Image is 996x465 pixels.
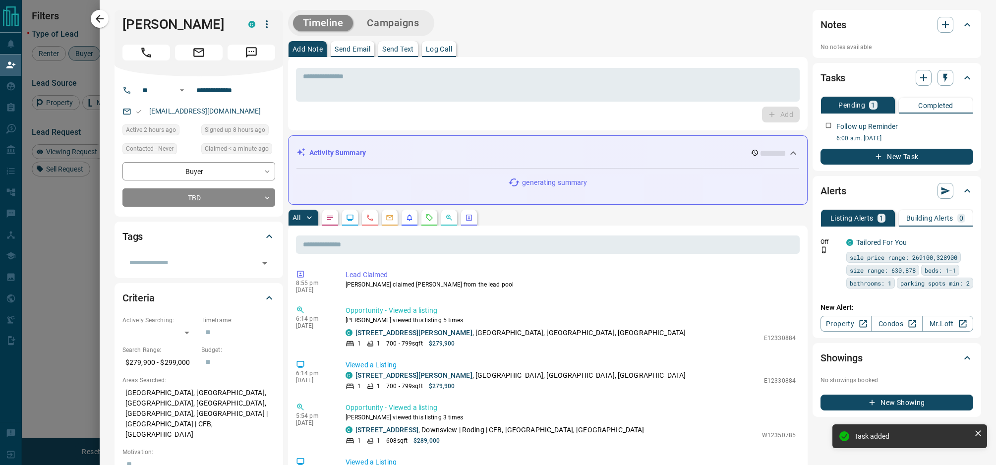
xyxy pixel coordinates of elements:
[836,121,898,132] p: Follow up Reminder
[122,286,275,310] div: Criteria
[900,278,970,288] span: parking spots min: 2
[386,382,422,391] p: 700 - 799 sqft
[122,162,275,180] div: Buyer
[296,287,331,293] p: [DATE]
[122,316,196,325] p: Actively Searching:
[429,382,455,391] p: $279,900
[149,107,261,115] a: [EMAIL_ADDRESS][DOMAIN_NAME]
[382,46,414,53] p: Send Text
[820,17,846,33] h2: Notes
[122,225,275,248] div: Tags
[465,214,473,222] svg: Agent Actions
[122,346,196,354] p: Search Range:
[293,214,300,221] p: All
[175,45,223,60] span: Email
[820,183,846,199] h2: Alerts
[346,280,796,289] p: [PERSON_NAME] claimed [PERSON_NAME] from the lead pool
[248,21,255,28] div: condos.ca
[346,305,796,316] p: Opportunity - Viewed a listing
[326,214,334,222] svg: Notes
[820,302,973,313] p: New Alert:
[820,246,827,253] svg: Push Notification Only
[820,346,973,370] div: Showings
[122,188,275,207] div: TBD
[830,215,874,222] p: Listing Alerts
[406,214,413,222] svg: Listing Alerts
[820,179,973,203] div: Alerts
[871,102,875,109] p: 1
[293,46,323,53] p: Add Note
[355,426,418,434] a: [STREET_ADDRESS]
[296,370,331,377] p: 6:14 pm
[820,70,845,86] h2: Tasks
[820,395,973,410] button: New Showing
[764,376,796,385] p: E12330884
[346,329,352,336] div: condos.ca
[355,371,472,379] a: [STREET_ADDRESS][PERSON_NAME]
[854,432,970,440] div: Task added
[838,102,865,109] p: Pending
[918,102,953,109] p: Completed
[309,148,366,158] p: Activity Summary
[820,316,872,332] a: Property
[296,419,331,426] p: [DATE]
[346,360,796,370] p: Viewed a Listing
[122,385,275,443] p: [GEOGRAPHIC_DATA], [GEOGRAPHIC_DATA], [GEOGRAPHIC_DATA], [GEOGRAPHIC_DATA], [GEOGRAPHIC_DATA], [G...
[296,412,331,419] p: 5:54 pm
[413,436,440,445] p: $289,000
[293,15,353,31] button: Timeline
[296,322,331,329] p: [DATE]
[850,265,916,275] span: size range: 630,878
[296,280,331,287] p: 8:55 pm
[346,316,796,325] p: [PERSON_NAME] viewed this listing 5 times
[201,124,275,138] div: Mon Aug 18 2025
[355,370,686,381] p: , [GEOGRAPHIC_DATA], [GEOGRAPHIC_DATA], [GEOGRAPHIC_DATA]
[357,339,361,348] p: 1
[426,46,452,53] p: Log Call
[357,15,429,31] button: Campaigns
[386,339,422,348] p: 700 - 799 sqft
[820,13,973,37] div: Notes
[820,149,973,165] button: New Task
[762,431,796,440] p: W12350785
[346,214,354,222] svg: Lead Browsing Activity
[357,382,361,391] p: 1
[122,376,275,385] p: Areas Searched:
[386,214,394,222] svg: Emails
[377,382,380,391] p: 1
[820,350,863,366] h2: Showings
[386,436,408,445] p: 608 sqft
[850,278,891,288] span: bathrooms: 1
[377,339,380,348] p: 1
[355,329,472,337] a: [STREET_ADDRESS][PERSON_NAME]
[522,177,587,188] p: generating summary
[296,315,331,322] p: 6:14 pm
[871,316,922,332] a: Condos
[856,238,907,246] a: Tailored For You
[122,45,170,60] span: Call
[205,125,265,135] span: Signed up 8 hours ago
[820,376,973,385] p: No showings booked
[135,108,142,115] svg: Email Valid
[201,346,275,354] p: Budget:
[879,215,883,222] p: 1
[346,372,352,379] div: condos.ca
[820,66,973,90] div: Tasks
[820,237,840,246] p: Off
[122,354,196,371] p: $279,900 - $299,000
[764,334,796,343] p: E12330884
[258,256,272,270] button: Open
[126,144,174,154] span: Contacted - Never
[850,252,957,262] span: sale price range: 269100,328900
[425,214,433,222] svg: Requests
[922,316,973,332] a: Mr.Loft
[335,46,370,53] p: Send Email
[346,403,796,413] p: Opportunity - Viewed a listing
[445,214,453,222] svg: Opportunities
[429,339,455,348] p: $279,900
[366,214,374,222] svg: Calls
[122,448,275,457] p: Motivation:
[176,84,188,96] button: Open
[355,328,686,338] p: , [GEOGRAPHIC_DATA], [GEOGRAPHIC_DATA], [GEOGRAPHIC_DATA]
[122,229,143,244] h2: Tags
